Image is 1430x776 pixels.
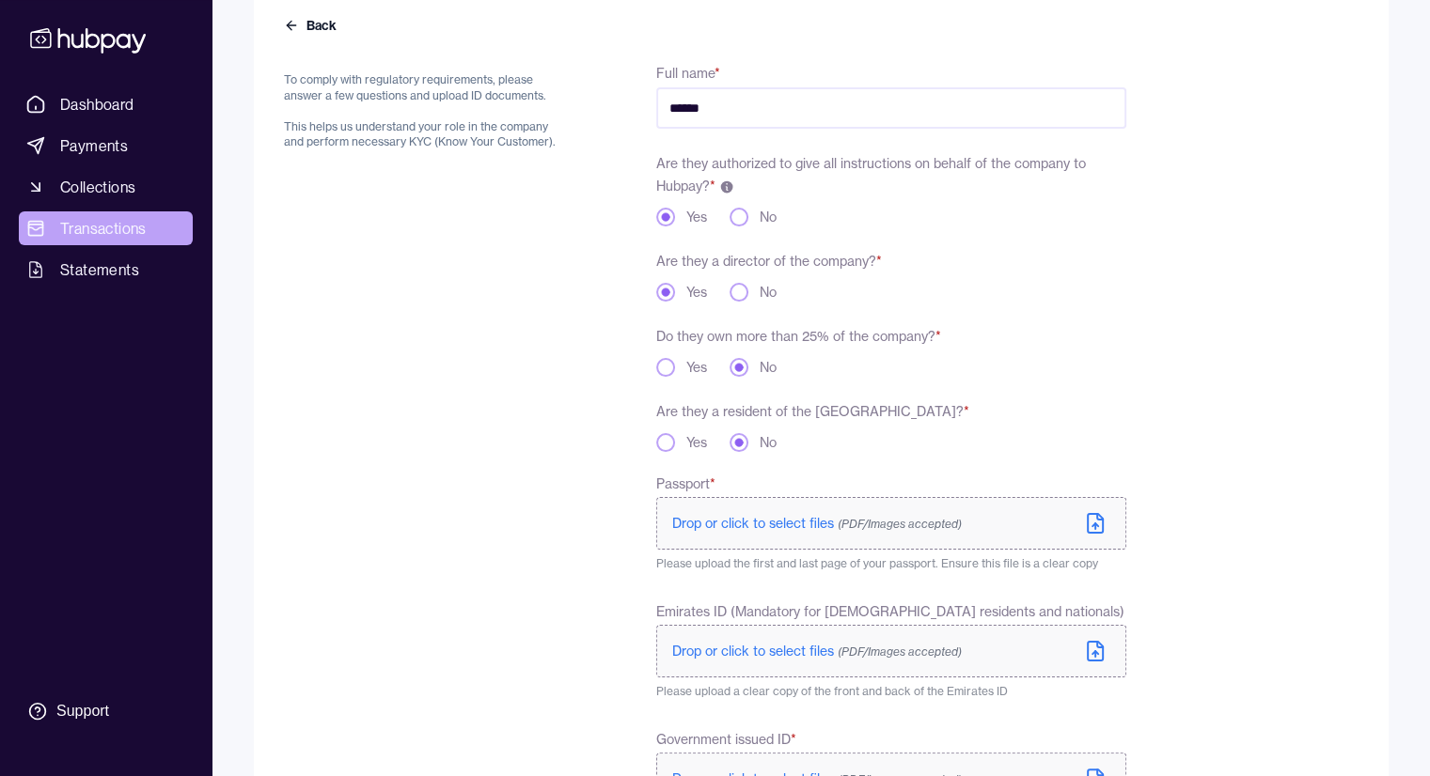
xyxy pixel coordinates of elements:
[60,93,134,116] span: Dashboard
[19,211,193,245] a: Transactions
[60,258,139,281] span: Statements
[60,176,135,198] span: Collections
[760,433,777,452] label: No
[19,129,193,163] a: Payments
[686,208,707,226] label: Yes
[656,65,720,82] label: Full name
[656,328,941,345] label: Do they own more than 25% of the company?
[838,517,962,531] span: (PDF/Images accepted)
[60,217,147,240] span: Transactions
[19,253,193,287] a: Statements
[56,701,109,722] div: Support
[60,134,128,157] span: Payments
[656,253,882,270] label: Are they a director of the company?
[672,515,962,532] span: Drop or click to select files
[656,403,969,420] label: Are they a resident of the [GEOGRAPHIC_DATA]?
[284,72,567,150] p: To comply with regulatory requirements, please answer a few questions and upload ID documents. Th...
[686,283,707,302] label: Yes
[19,87,193,121] a: Dashboard
[838,644,962,659] span: (PDF/Images accepted)
[760,208,777,226] label: No
[760,283,777,302] label: No
[656,602,1125,621] label: Emirates ID (Mandatory for [DEMOGRAPHIC_DATA] residents and nationals)
[19,691,193,731] a: Support
[686,433,707,452] label: Yes
[656,556,1098,570] span: Please upload the first and last page of your passport. Ensure this file is a clear copy
[672,643,962,660] span: Drop or click to select files
[656,684,1008,698] span: Please upload a clear copy of the front and back of the Emirates ID
[656,155,1086,194] label: Are they authorized to give all instructions on behalf of the company to Hubpay?
[686,358,707,377] label: Yes
[284,16,340,35] button: Back
[760,358,777,377] label: No
[656,730,1125,749] label: Government issued ID
[19,170,193,204] a: Collections
[656,474,1125,493] label: Passport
